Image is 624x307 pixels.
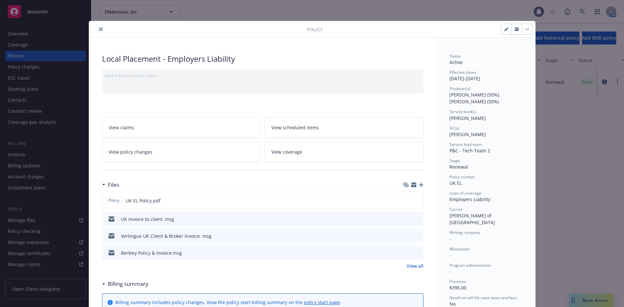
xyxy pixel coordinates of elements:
[102,53,423,64] div: Local Placement - Employers Liability
[407,262,423,269] a: View all
[449,246,470,252] span: Wholesaler
[449,230,480,235] span: Writing company
[449,115,486,121] span: [PERSON_NAME]
[449,190,481,196] span: Lines of coverage
[449,207,462,212] span: Carrier
[449,142,482,147] span: Service lead team
[304,299,340,305] a: policy start page
[449,70,522,82] div: [DATE] - [DATE]
[449,86,471,91] span: Producer(s)
[108,280,149,288] h3: Billing summary
[449,252,451,258] span: -
[415,233,421,239] button: preview file
[415,197,421,204] button: preview file
[449,196,522,203] div: Employers Liability
[449,301,456,307] span: No
[271,148,302,155] span: View coverage
[102,181,119,189] div: Files
[449,295,517,301] span: Newfront will file state taxes and fees
[271,124,319,131] span: View scheduled items
[449,236,451,242] span: -
[449,92,501,105] span: [PERSON_NAME] (50%), [PERSON_NAME] (50%)
[121,233,212,239] div: Verlingue UK Client & Broker Invoice .msg
[449,180,462,186] span: UK EL
[449,285,466,291] span: $396.00
[105,72,421,79] div: Add internal notes here...
[449,164,468,170] span: Renewal
[265,142,423,162] a: View coverage
[449,59,462,65] span: Active
[449,174,475,180] span: Policy number
[307,26,323,33] span: Policy
[265,117,423,138] a: View scheduled items
[109,124,134,131] span: View claims
[449,279,466,284] span: Premium
[449,147,490,154] span: P&C - Tech Team 2
[449,158,460,163] span: Stage
[405,233,410,239] button: download file
[415,249,421,256] button: preview file
[108,181,119,189] h3: Files
[405,216,410,223] button: download file
[102,280,149,288] div: Billing summary
[109,148,152,155] span: View policy changes
[405,249,410,256] button: download file
[449,70,476,75] span: Effective dates
[404,197,409,204] button: download file
[449,53,461,59] span: Status
[97,25,105,33] button: close
[449,131,486,137] span: [PERSON_NAME]
[102,117,261,138] a: View claims
[449,262,491,268] span: Program administrator
[449,212,495,225] span: [PERSON_NAME] of [GEOGRAPHIC_DATA]
[449,109,476,114] span: Service lead(s)
[415,216,421,223] button: preview file
[121,249,182,256] div: Berkley Policy & Invoice.msg
[449,125,459,131] span: AC(s)
[108,198,121,203] span: Policy
[449,268,451,275] span: -
[115,299,341,306] div: Billing summary includes policy changes. View the policy start billing summary on the .
[121,216,174,223] div: UK Invoice to client .msg
[102,142,261,162] a: View policy changes
[126,197,161,204] span: UK EL Policy.pdf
